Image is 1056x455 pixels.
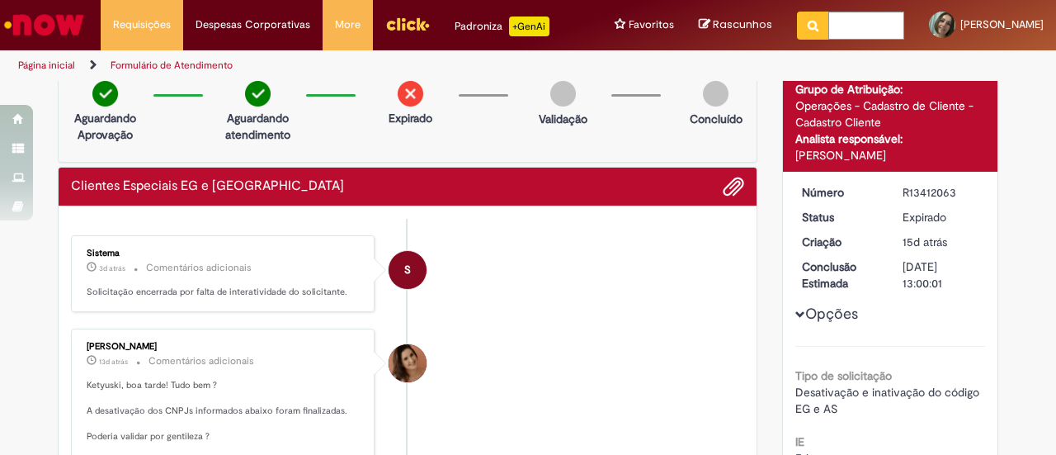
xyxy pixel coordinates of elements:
[2,8,87,41] img: ServiceNow
[99,357,128,367] time: 15/08/2025 14:11:11
[455,17,549,36] div: Padroniza
[111,59,233,72] a: Formulário de Atendimento
[797,12,829,40] button: Pesquisar
[65,110,145,143] p: Aguardando Aprovação
[790,209,891,225] dt: Status
[795,81,986,97] div: Grupo de Atribuição:
[703,81,728,107] img: img-circle-grey.png
[795,130,986,147] div: Analista responsável:
[903,184,979,201] div: R13412063
[87,249,361,258] div: Sistema
[196,17,310,33] span: Despesas Corporativas
[690,111,742,127] p: Concluído
[550,81,576,107] img: img-circle-grey.png
[385,12,430,36] img: click_logo_yellow_360x200.png
[87,286,361,299] p: Solicitação encerrada por falta de interatividade do solicitante.
[699,17,772,33] a: Rascunhos
[629,17,674,33] span: Favoritos
[335,17,361,33] span: More
[903,235,947,249] span: 15d atrás
[790,184,891,201] dt: Número
[99,263,125,273] time: 25/08/2025 13:11:12
[723,176,744,197] button: Adicionar anexos
[113,17,171,33] span: Requisições
[389,110,432,126] p: Expirado
[713,17,772,32] span: Rascunhos
[389,344,427,382] div: Emiliane Dias De Souza
[218,110,298,143] p: Aguardando atendimento
[960,17,1044,31] span: [PERSON_NAME]
[795,434,804,449] b: IE
[12,50,691,81] ul: Trilhas de página
[790,258,891,291] dt: Conclusão Estimada
[790,234,891,250] dt: Criação
[389,251,427,289] div: System
[795,147,986,164] div: [PERSON_NAME]
[903,209,979,225] div: Expirado
[18,59,75,72] a: Página inicial
[795,385,983,416] span: Desativação e inativação do código EG e AS
[509,17,549,36] p: +GenAi
[795,97,986,130] div: Operações - Cadastro de Cliente - Cadastro Cliente
[903,234,979,250] div: 13/08/2025 20:20:17
[99,263,125,273] span: 3d atrás
[903,258,979,291] div: [DATE] 13:00:01
[148,354,254,368] small: Comentários adicionais
[539,111,587,127] p: Validação
[99,357,128,367] span: 13d atrás
[404,250,411,290] span: S
[146,261,252,275] small: Comentários adicionais
[87,342,361,352] div: [PERSON_NAME]
[92,81,118,107] img: check-circle-green.png
[71,179,344,194] h2: Clientes Especiais EG e AS Histórico de tíquete
[903,235,947,249] time: 13/08/2025 20:20:17
[398,81,423,107] img: remove.png
[795,368,892,383] b: Tipo de solicitação
[245,81,271,107] img: check-circle-green.png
